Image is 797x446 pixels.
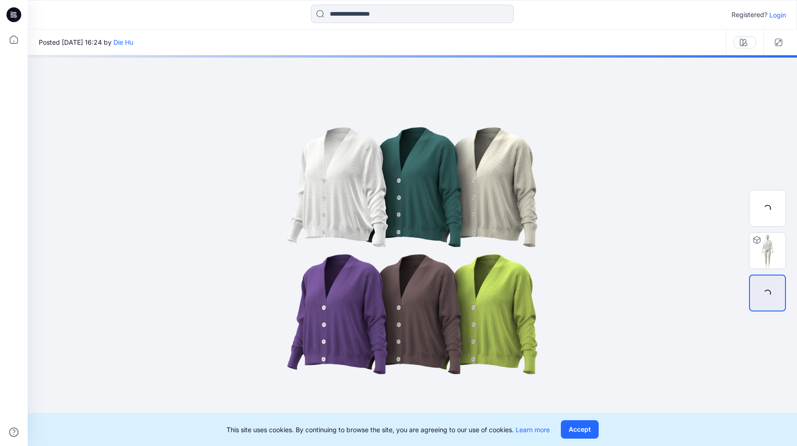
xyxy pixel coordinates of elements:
a: Die Hu [113,38,133,46]
span: Posted [DATE] 16:24 by [39,37,133,47]
a: Learn more [516,426,550,434]
img: eyJhbGciOiJIUzI1NiIsImtpZCI6IjAiLCJzbHQiOiJzZXMiLCJ0eXAiOiJKV1QifQ.eyJkYXRhIjp7InR5cGUiOiJzdG9yYW... [182,112,643,389]
p: Login [769,10,786,20]
p: Registered? [732,9,767,20]
img: Cardigan_colorwaytest Colorway 1 [749,233,785,269]
button: Accept [561,420,599,439]
p: This site uses cookies. By continuing to browse the site, you are agreeing to our use of cookies. [226,425,550,434]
